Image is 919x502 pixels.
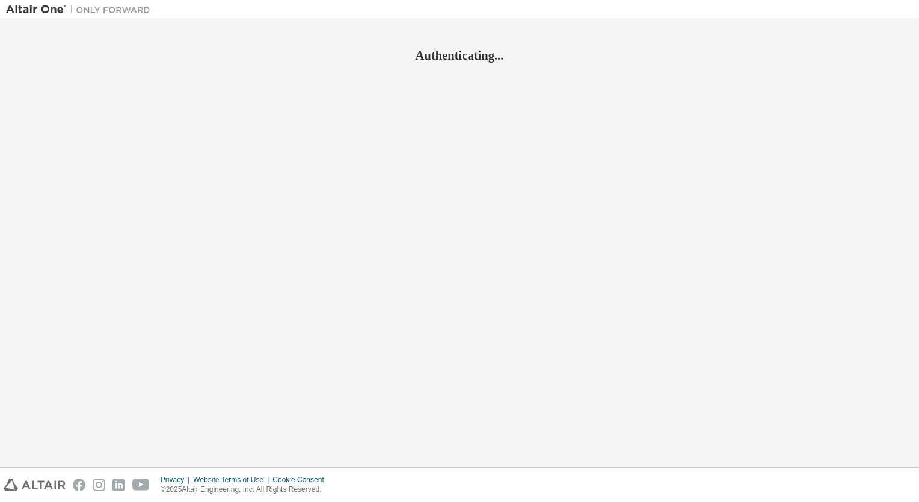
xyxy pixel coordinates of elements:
[161,475,193,485] div: Privacy
[4,479,66,491] img: altair_logo.svg
[112,479,125,491] img: linkedin.svg
[272,475,331,485] div: Cookie Consent
[6,48,913,63] h2: Authenticating...
[193,475,272,485] div: Website Terms of Use
[132,479,150,491] img: youtube.svg
[6,4,156,16] img: Altair One
[161,485,331,495] p: © 2025 Altair Engineering, Inc. All Rights Reserved.
[73,479,85,491] img: facebook.svg
[93,479,105,491] img: instagram.svg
